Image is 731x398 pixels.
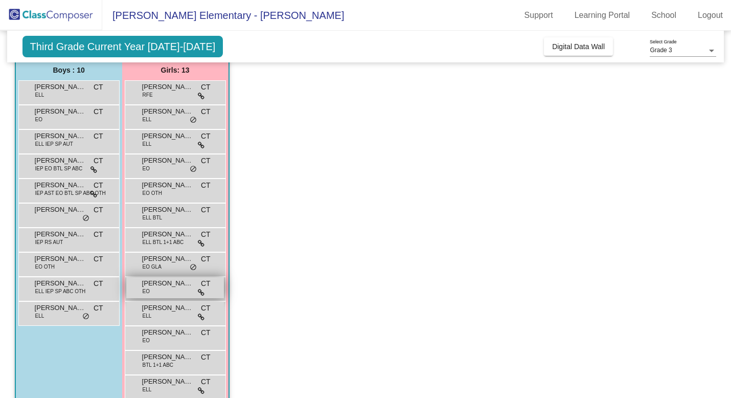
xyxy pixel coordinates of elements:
[16,60,122,80] div: Boys : 10
[35,189,106,197] span: IEP AST EO BTL SP ABC OTH
[35,312,44,320] span: ELL
[94,82,103,93] span: CT
[201,106,211,117] span: CT
[201,82,211,93] span: CT
[142,180,193,190] span: [PERSON_NAME]
[690,7,731,24] a: Logout
[142,82,193,92] span: [PERSON_NAME]
[650,47,672,54] span: Grade 3
[142,352,193,362] span: [PERSON_NAME]
[94,106,103,117] span: CT
[35,82,86,92] span: [PERSON_NAME]
[143,91,153,99] span: RFE
[201,327,211,338] span: CT
[35,106,86,117] span: [PERSON_NAME]
[94,131,103,142] span: CT
[142,131,193,141] span: [PERSON_NAME]
[190,116,197,124] span: do_not_disturb_alt
[143,386,152,393] span: ELL
[190,165,197,173] span: do_not_disturb_alt
[201,180,211,191] span: CT
[94,303,103,314] span: CT
[544,37,613,56] button: Digital Data Wall
[143,361,174,369] span: BTL 1+1 ABC
[82,214,89,223] span: do_not_disturb_alt
[143,263,162,271] span: EO GLA
[35,229,86,239] span: [PERSON_NAME]
[143,312,152,320] span: ELL
[143,288,150,295] span: EO
[201,278,211,289] span: CT
[201,205,211,215] span: CT
[35,254,86,264] span: [PERSON_NAME]
[35,205,86,215] span: [PERSON_NAME]
[516,7,561,24] a: Support
[143,214,163,222] span: ELL BTL
[201,254,211,264] span: CT
[35,131,86,141] span: [PERSON_NAME]
[201,156,211,166] span: CT
[552,42,605,51] span: Digital Data Wall
[35,116,42,123] span: EO
[82,313,89,321] span: do_not_disturb_alt
[566,7,638,24] a: Learning Portal
[35,165,83,172] span: IEP EO BTL SP ABC
[142,229,193,239] span: [PERSON_NAME]
[122,60,229,80] div: Girls: 13
[142,278,193,289] span: [PERSON_NAME]
[35,288,86,295] span: ELL IEP SP ABC OTH
[142,205,193,215] span: [PERSON_NAME]
[35,91,44,99] span: ELL
[643,7,684,24] a: School
[143,337,150,344] span: EO
[94,229,103,240] span: CT
[142,377,193,387] span: [PERSON_NAME]
[190,263,197,272] span: do_not_disturb_alt
[201,377,211,387] span: CT
[143,189,162,197] span: EO OTH
[94,278,103,289] span: CT
[201,352,211,363] span: CT
[94,180,103,191] span: CT
[22,36,223,57] span: Third Grade Current Year [DATE]-[DATE]
[35,263,55,271] span: EO OTH
[35,180,86,190] span: [PERSON_NAME]
[102,7,344,24] span: [PERSON_NAME] Elementary - [PERSON_NAME]
[35,238,63,246] span: IEP RS AUT
[94,156,103,166] span: CT
[35,278,86,289] span: [PERSON_NAME]
[201,229,211,240] span: CT
[142,106,193,117] span: [PERSON_NAME]
[143,238,184,246] span: ELL BTL 1+1 ABC
[142,303,193,313] span: [PERSON_NAME]
[94,205,103,215] span: CT
[143,165,150,172] span: EO
[35,156,86,166] span: [PERSON_NAME]
[201,303,211,314] span: CT
[142,327,193,338] span: [PERSON_NAME]
[142,156,193,166] span: [PERSON_NAME]
[94,254,103,264] span: CT
[201,131,211,142] span: CT
[35,140,73,148] span: ELL IEP SP AUT
[143,116,152,123] span: ELL
[142,254,193,264] span: [PERSON_NAME]
[35,303,86,313] span: [PERSON_NAME]
[143,140,152,148] span: ELL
